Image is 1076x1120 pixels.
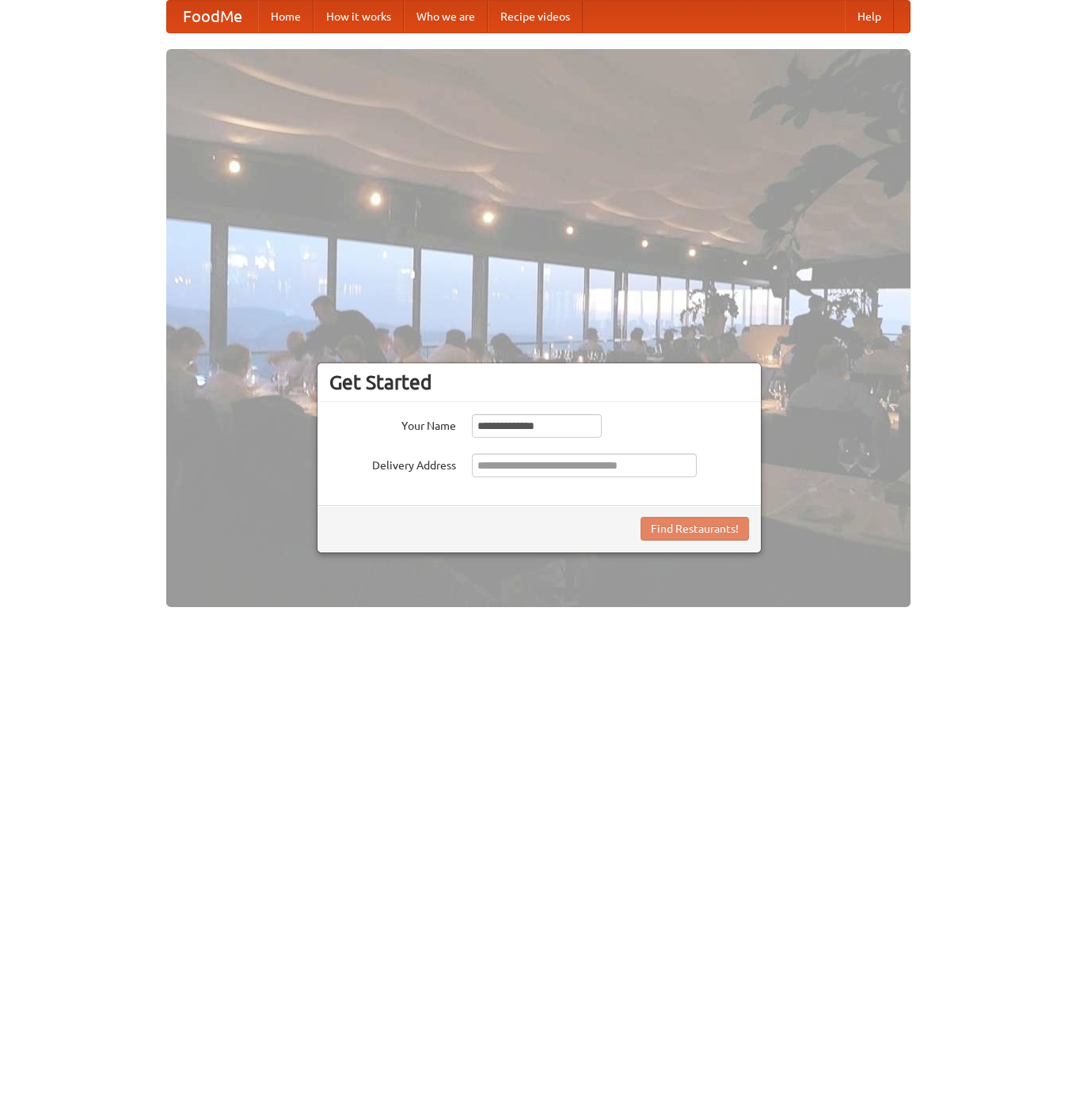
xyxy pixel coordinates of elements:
[404,1,488,32] a: Who we are
[167,1,258,32] a: FoodMe
[329,370,749,394] h3: Get Started
[641,517,749,541] button: Find Restaurants!
[329,454,456,473] label: Delivery Address
[258,1,314,32] a: Home
[845,1,894,32] a: Help
[314,1,404,32] a: How it works
[329,414,456,434] label: Your Name
[488,1,583,32] a: Recipe videos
